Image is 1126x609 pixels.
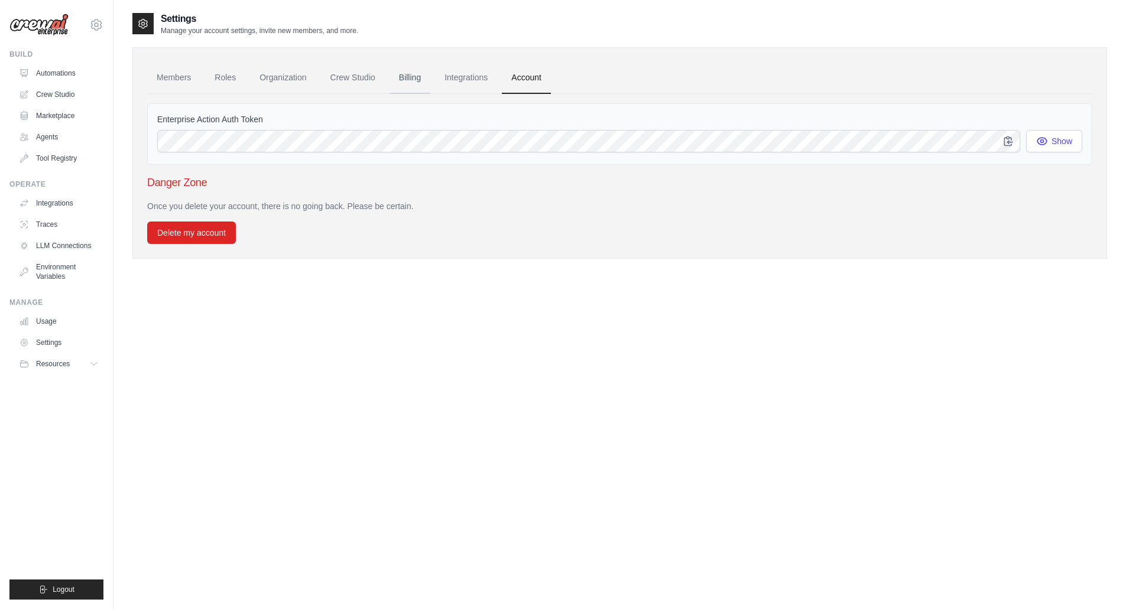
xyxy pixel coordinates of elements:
[1026,130,1082,152] button: Show
[147,222,236,244] button: Delete my account
[9,180,103,189] div: Operate
[53,585,74,594] span: Logout
[161,26,358,35] p: Manage your account settings, invite new members, and more.
[147,62,200,94] a: Members
[9,298,103,307] div: Manage
[390,62,430,94] a: Billing
[9,14,69,36] img: Logo
[14,258,103,286] a: Environment Variables
[14,312,103,331] a: Usage
[9,50,103,59] div: Build
[157,113,1082,125] label: Enterprise Action Auth Token
[435,62,497,94] a: Integrations
[14,64,103,83] a: Automations
[36,359,70,369] span: Resources
[14,106,103,125] a: Marketplace
[14,128,103,146] a: Agents
[250,62,316,94] a: Organization
[161,12,358,26] h2: Settings
[321,62,385,94] a: Crew Studio
[502,62,551,94] a: Account
[14,236,103,255] a: LLM Connections
[14,85,103,104] a: Crew Studio
[14,215,103,234] a: Traces
[147,174,1092,191] h3: Danger Zone
[9,579,103,600] button: Logout
[14,354,103,373] button: Resources
[205,62,245,94] a: Roles
[14,333,103,352] a: Settings
[14,194,103,213] a: Integrations
[147,200,1092,212] p: Once you delete your account, there is no going back. Please be certain.
[14,149,103,168] a: Tool Registry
